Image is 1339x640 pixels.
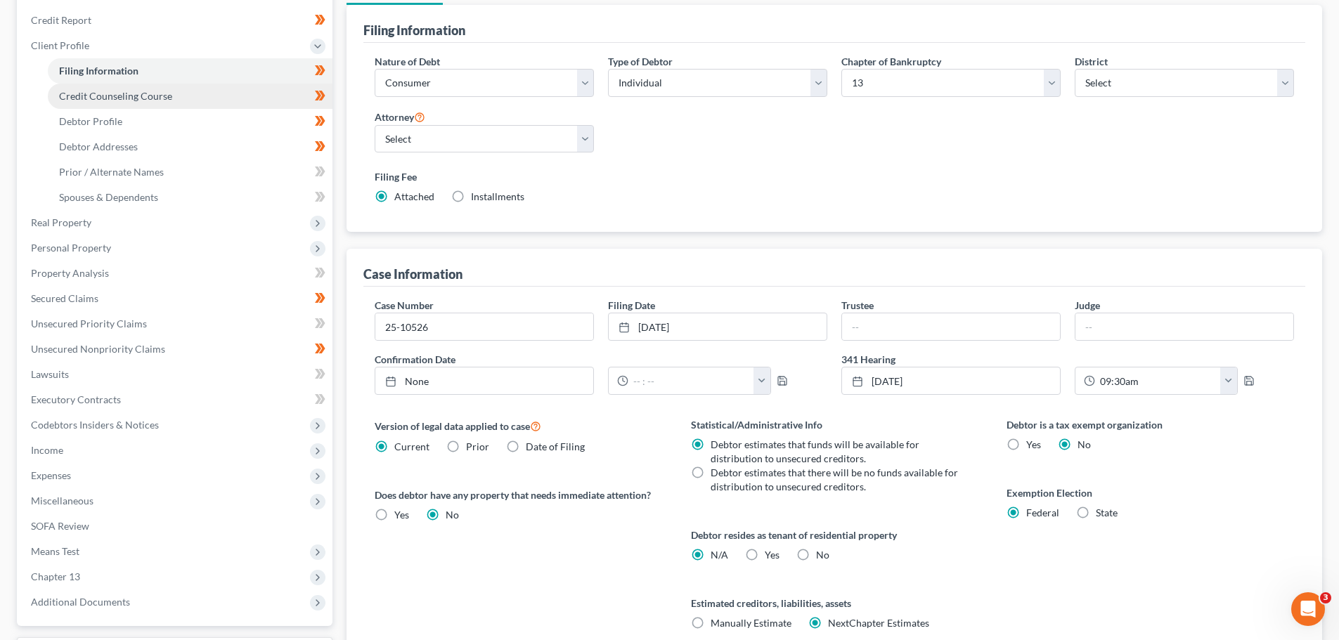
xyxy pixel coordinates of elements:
a: SOFA Review [20,514,332,539]
span: No [1078,438,1091,450]
label: Statistical/Administrative Info [691,417,978,432]
span: Federal [1026,507,1059,518]
div: Case Information [363,266,462,282]
label: Debtor is a tax exempt organization [1007,417,1294,432]
span: Lawsuits [31,368,69,380]
a: Prior / Alternate Names [48,159,332,185]
span: No [446,509,459,521]
span: Debtor estimates that funds will be available for distribution to unsecured creditors. [711,438,919,464]
span: Income [31,444,63,456]
span: Yes [1026,438,1041,450]
a: Filing Information [48,58,332,84]
a: None [375,367,593,394]
span: Means Test [31,545,79,557]
span: Debtor Addresses [59,141,138,152]
iframe: Intercom live chat [1291,592,1325,626]
a: Secured Claims [20,286,332,311]
label: Chapter of Bankruptcy [841,54,941,69]
span: Chapter 13 [31,570,80,582]
span: Filing Information [59,65,138,77]
a: Property Analysis [20,261,332,286]
label: Filing Fee [375,169,1294,184]
span: Personal Property [31,242,111,254]
a: Spouses & Dependents [48,185,332,210]
label: Version of legal data applied to case [375,417,662,434]
a: [DATE] [842,367,1060,394]
label: Does debtor have any property that needs immediate attention? [375,488,662,502]
label: Trustee [841,298,874,313]
label: District [1075,54,1108,69]
span: Credit Counseling Course [59,90,172,102]
span: Prior [466,440,489,452]
input: -- [842,313,1060,340]
span: Date of Filing [526,440,585,452]
span: 3 [1320,592,1331,603]
input: Enter case number... [375,313,593,340]
label: Attorney [375,108,425,125]
span: Credit Report [31,14,91,26]
span: Executory Contracts [31,393,121,405]
span: Manually Estimate [711,617,791,629]
a: Credit Report [20,8,332,33]
span: Spouses & Dependents [59,191,158,203]
span: Yes [394,509,409,521]
a: Debtor Addresses [48,134,332,159]
label: Nature of Debt [375,54,440,69]
a: Unsecured Priority Claims [20,311,332,337]
a: Executory Contracts [20,387,332,412]
span: State [1096,507,1118,518]
label: Judge [1075,298,1100,313]
span: Codebtors Insiders & Notices [31,419,159,431]
span: Expenses [31,469,71,481]
span: Real Property [31,216,91,228]
label: Case Number [375,298,434,313]
label: Confirmation Date [368,352,834,367]
span: Additional Documents [31,596,130,608]
span: NextChapter Estimates [828,617,929,629]
a: Debtor Profile [48,109,332,134]
span: Yes [765,549,780,561]
span: Secured Claims [31,292,98,304]
div: Filing Information [363,22,465,39]
span: Current [394,440,429,452]
span: Miscellaneous [31,495,93,507]
input: -- : -- [1095,367,1221,394]
span: Client Profile [31,39,89,51]
span: SOFA Review [31,520,89,532]
a: [DATE] [609,313,827,340]
span: Attached [394,190,434,202]
label: 341 Hearing [834,352,1301,367]
a: Credit Counseling Course [48,84,332,109]
span: Prior / Alternate Names [59,166,164,178]
span: No [816,549,829,561]
input: -- : -- [628,367,754,394]
a: Unsecured Nonpriority Claims [20,337,332,362]
a: Lawsuits [20,362,332,387]
span: Debtor estimates that there will be no funds available for distribution to unsecured creditors. [711,466,958,492]
span: Unsecured Priority Claims [31,318,147,329]
label: Debtor resides as tenant of residential property [691,528,978,542]
span: Installments [471,190,524,202]
label: Exemption Election [1007,485,1294,500]
span: Debtor Profile [59,115,122,127]
span: Unsecured Nonpriority Claims [31,343,165,355]
span: N/A [711,549,728,561]
label: Filing Date [608,298,655,313]
label: Type of Debtor [608,54,673,69]
input: -- [1075,313,1293,340]
span: Property Analysis [31,267,109,279]
label: Estimated creditors, liabilities, assets [691,596,978,610]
